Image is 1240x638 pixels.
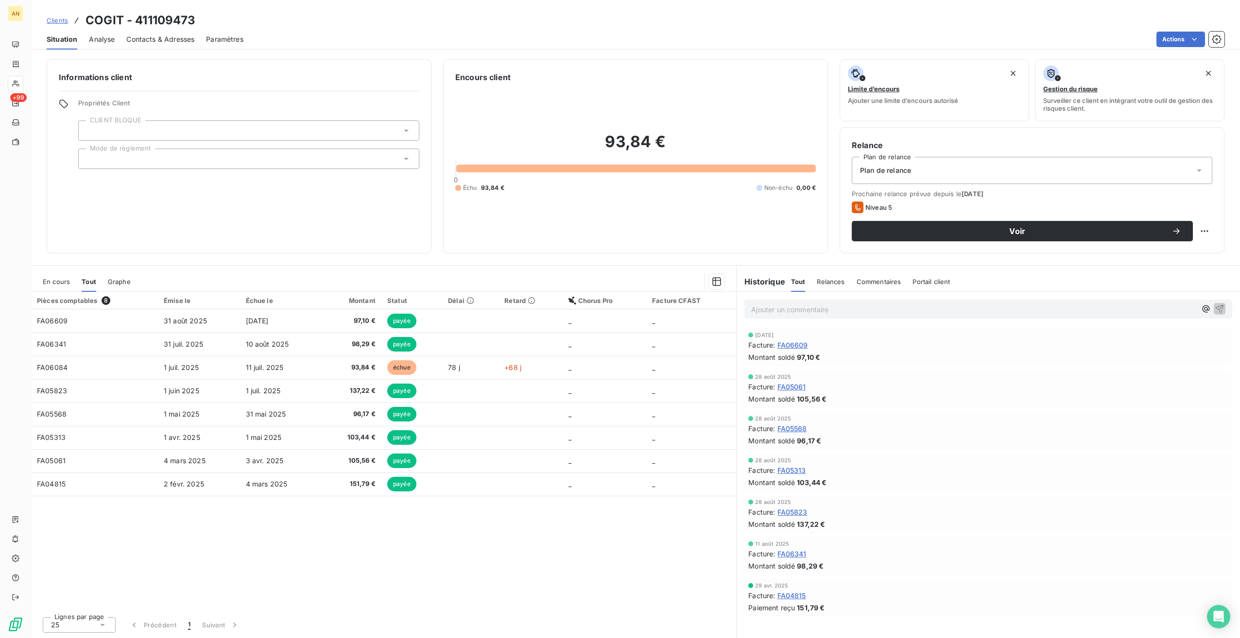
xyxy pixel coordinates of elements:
[246,363,284,371] span: 11 juil. 2025
[37,296,152,305] div: Pièces comptables
[962,190,983,198] span: [DATE]
[327,316,376,326] span: 97,10 €
[448,363,460,371] span: 78 j
[504,363,521,371] span: +68 j
[755,583,788,588] span: 29 avr. 2025
[182,615,196,635] button: 1
[652,317,655,325] span: _
[47,34,77,44] span: Situation
[463,184,477,192] span: Échu
[327,456,376,466] span: 105,56 €
[852,190,1212,198] span: Prochaine relance prévue depuis le
[102,296,110,305] span: 8
[791,278,806,285] span: Tout
[327,409,376,419] span: 96,17 €
[387,477,416,491] span: payée
[47,17,68,24] span: Clients
[327,433,376,442] span: 103,44 €
[748,436,795,446] span: Montant soldé
[246,480,288,488] span: 4 mars 2025
[327,386,376,396] span: 137,22 €
[865,203,892,211] span: Niveau 5
[387,384,416,398] span: payée
[246,340,289,348] span: 10 août 2025
[748,394,795,404] span: Montant soldé
[777,423,807,434] span: FA05568
[504,297,556,304] div: Retard
[568,317,571,325] span: _
[755,541,789,547] span: 11 août 2025
[797,603,825,613] span: 151,79 €
[797,436,821,446] span: 96,17 €
[387,297,436,304] div: Statut
[246,456,284,465] span: 3 avr. 2025
[123,615,182,635] button: Précédent
[164,456,206,465] span: 4 mars 2025
[51,620,59,630] span: 25
[737,276,785,287] h6: Historique
[164,386,199,395] span: 1 juin 2025
[8,617,23,632] img: Logo LeanPay
[37,410,67,418] span: FA05568
[1156,32,1205,47] button: Actions
[797,394,827,404] span: 105,56 €
[863,227,1171,235] span: Voir
[797,352,820,362] span: 97,10 €
[748,507,775,517] span: Facture :
[1043,97,1216,112] span: Surveiller ce client en intégrant votre outil de gestion des risques client.
[755,499,791,505] span: 28 août 2025
[568,340,571,348] span: _
[246,386,281,395] span: 1 juil. 2025
[652,433,655,441] span: _
[568,297,641,304] div: Chorus Pro
[797,477,827,487] span: 103,44 €
[568,456,571,465] span: _
[126,34,194,44] span: Contacts & Adresses
[196,615,245,635] button: Suivant
[387,453,416,468] span: payée
[47,16,68,25] a: Clients
[652,340,655,348] span: _
[755,374,791,380] span: 28 août 2025
[108,278,131,285] span: Graphe
[86,154,94,163] input: Ajouter une valeur
[164,297,234,304] div: Émise le
[37,433,66,441] span: FA05313
[1207,605,1230,628] div: Open Intercom Messenger
[755,457,791,463] span: 28 août 2025
[796,184,816,192] span: 0,00 €
[857,278,901,285] span: Commentaires
[777,340,808,350] span: FA06609
[481,184,504,192] span: 93,84 €
[164,433,200,441] span: 1 avr. 2025
[164,363,199,371] span: 1 juil. 2025
[86,12,196,29] h3: COGIT - 411109473
[86,126,94,135] input: Ajouter une valeur
[764,184,792,192] span: Non-échu
[387,337,416,352] span: payée
[387,407,416,421] span: payée
[840,59,1029,121] button: Limite d’encoursAjouter une limite d’encours autorisé
[37,317,68,325] span: FA06609
[913,278,950,285] span: Portail client
[164,317,207,325] span: 31 août 2025
[817,278,844,285] span: Relances
[327,363,376,372] span: 93,84 €
[568,480,571,488] span: _
[652,480,655,488] span: _
[164,340,203,348] span: 31 juil. 2025
[748,477,795,487] span: Montant soldé
[777,549,807,559] span: FA06341
[37,386,67,395] span: FA05823
[59,71,419,83] h6: Informations client
[454,176,458,184] span: 0
[37,456,66,465] span: FA05061
[387,360,416,375] span: échue
[327,297,376,304] div: Montant
[10,93,27,102] span: +99
[652,297,730,304] div: Facture CFAST
[748,561,795,571] span: Montant soldé
[748,549,775,559] span: Facture :
[852,139,1212,151] h6: Relance
[568,363,571,371] span: _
